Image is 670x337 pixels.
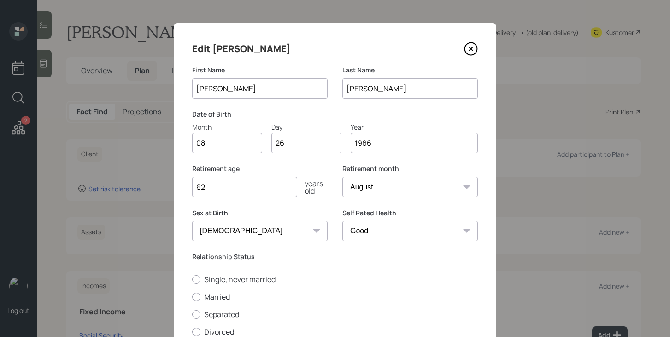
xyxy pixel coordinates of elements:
[297,180,328,195] div: years old
[342,164,478,173] label: Retirement month
[192,65,328,75] label: First Name
[342,208,478,218] label: Self Rated Health
[351,122,478,132] div: Year
[192,110,478,119] label: Date of Birth
[351,133,478,153] input: Year
[192,133,262,153] input: Month
[192,252,478,261] label: Relationship Status
[192,274,478,284] label: Single, never married
[271,133,341,153] input: Day
[342,65,478,75] label: Last Name
[192,292,478,302] label: Married
[192,41,291,56] h4: Edit [PERSON_NAME]
[192,164,328,173] label: Retirement age
[192,309,478,319] label: Separated
[192,122,262,132] div: Month
[192,327,478,337] label: Divorced
[192,208,328,218] label: Sex at Birth
[271,122,341,132] div: Day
